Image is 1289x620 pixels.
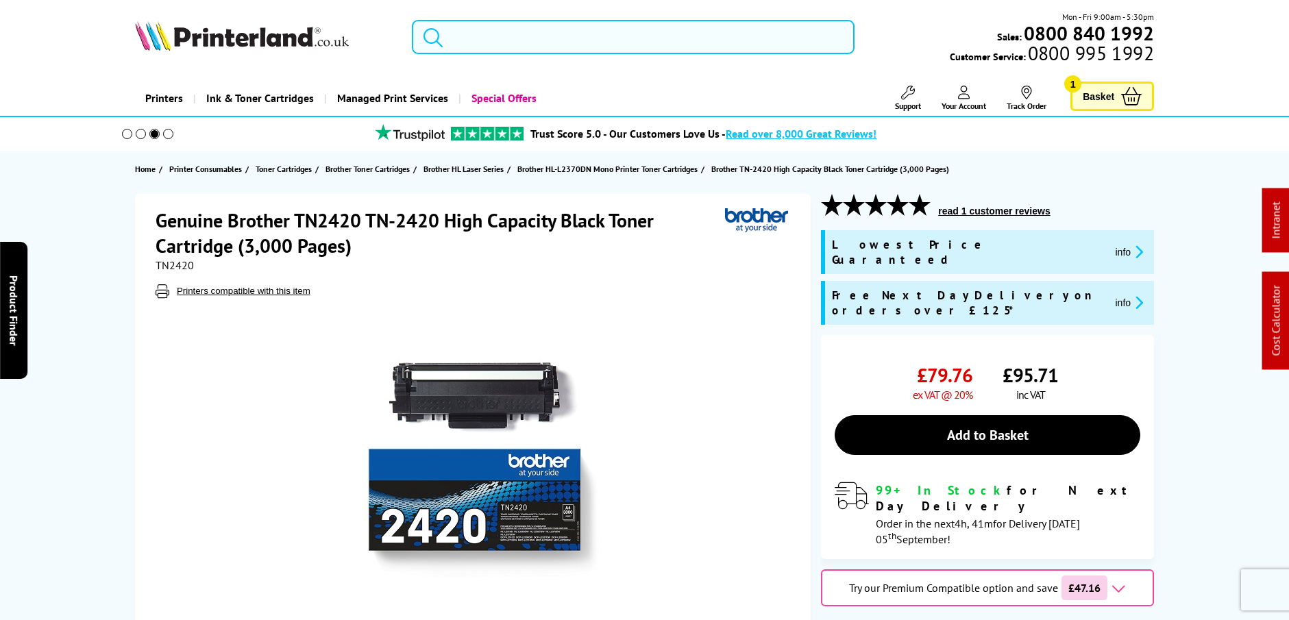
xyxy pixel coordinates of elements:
h1: Genuine Brother TN2420 TN-2420 High Capacity Black Toner Cartridge (3,000 Pages) [156,208,725,258]
span: Brother HL-L2370DN Mono Printer Toner Cartridges [517,162,698,176]
a: Brother TN-2420 High Capacity Black Toner Cartridge (3,000 Pages) [711,162,953,176]
span: Free Next Day Delivery on orders over £125* [832,288,1104,318]
span: inc VAT [1016,388,1045,401]
a: Your Account [942,86,986,111]
a: Printers [135,81,193,116]
span: Brother HL Laser Series [423,162,504,176]
a: Printer Consumables [169,162,245,176]
a: Intranet [1269,202,1283,239]
a: Ink & Toner Cartridges [193,81,324,116]
span: Ink & Toner Cartridges [206,81,314,116]
a: Managed Print Services [324,81,458,116]
span: £47.16 [1061,575,1107,600]
img: Printerland Logo [135,21,349,51]
a: Brother HL Laser Series [423,162,507,176]
a: Track Order [1007,86,1046,111]
span: Customer Service: [950,47,1154,63]
span: Basket [1083,87,1114,106]
span: Order in the next for Delivery [DATE] 05 September! [876,517,1080,546]
a: Toner Cartridges [256,162,315,176]
span: TN2420 [156,258,194,272]
button: promo-description [1112,244,1148,260]
a: 0800 840 1992 [1022,27,1154,40]
a: Cost Calculator [1269,286,1283,356]
span: 99+ In Stock [876,482,1007,498]
span: Try our Premium Compatible option and save [849,581,1058,595]
div: modal_delivery [835,482,1140,545]
img: Brother TN2420 TN-2420 High Capacity Black Toner Cartridge (3,000 Pages) [341,325,609,594]
span: Product Finder [7,275,21,345]
input: Search product or brand [412,20,855,54]
a: Brother Toner Cartridges [326,162,413,176]
span: Brother TN-2420 High Capacity Black Toner Cartridge (3,000 Pages) [711,162,949,176]
div: for Next Day Delivery [876,482,1140,514]
b: 0800 840 1992 [1024,21,1154,46]
span: 0800 995 1992 [1026,47,1154,60]
img: trustpilot rating [451,127,524,140]
span: Your Account [942,101,986,111]
span: Home [135,162,156,176]
a: Add to Basket [835,415,1140,455]
span: £95.71 [1003,362,1058,388]
span: Brother Toner Cartridges [326,162,410,176]
span: Support [895,101,921,111]
span: ex VAT @ 20% [913,388,972,401]
button: promo-description [1112,295,1148,310]
span: 1 [1064,75,1081,92]
span: Sales: [997,30,1022,43]
img: trustpilot rating [369,124,451,141]
span: Toner Cartridges [256,162,312,176]
span: Mon - Fri 9:00am - 5:30pm [1062,10,1154,23]
button: Printers compatible with this item [173,285,315,297]
a: Special Offers [458,81,547,116]
span: Printer Consumables [169,162,242,176]
span: 4h, 41m [955,517,993,530]
a: Home [135,162,159,176]
sup: th [888,530,896,542]
a: Brother HL-L2370DN Mono Printer Toner Cartridges [517,162,701,176]
span: Lowest Price Guaranteed [832,237,1104,267]
img: Brother [725,208,788,233]
button: read 1 customer reviews [934,205,1054,217]
a: Trust Score 5.0 - Our Customers Love Us -Read over 8,000 Great Reviews! [530,127,876,140]
a: Printerland Logo [135,21,395,53]
a: Basket 1 [1070,82,1154,111]
span: Read over 8,000 Great Reviews! [726,127,876,140]
span: £79.76 [917,362,972,388]
a: Support [895,86,921,111]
